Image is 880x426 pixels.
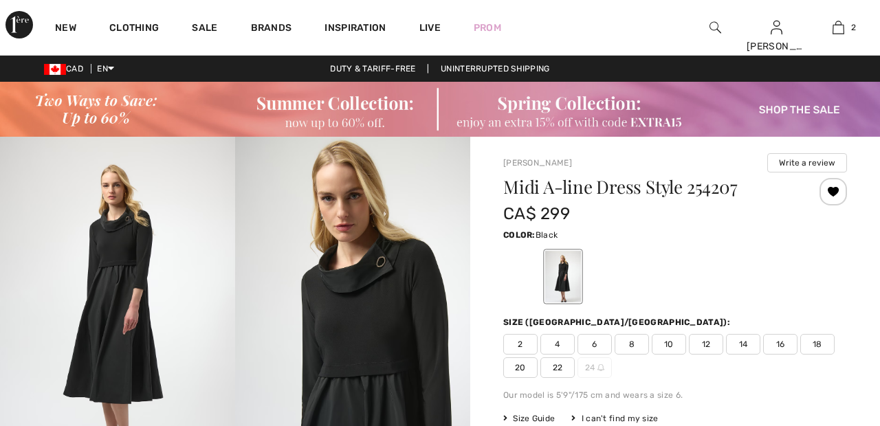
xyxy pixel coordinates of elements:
span: 24 [577,357,612,378]
h1: Midi A-line Dress Style 254207 [503,178,790,196]
div: Size ([GEOGRAPHIC_DATA]/[GEOGRAPHIC_DATA]): [503,316,733,328]
a: New [55,22,76,36]
div: [PERSON_NAME] [747,39,807,54]
a: Brands [251,22,292,36]
img: ring-m.svg [597,364,604,371]
span: 2 [851,21,856,34]
span: 10 [652,334,686,355]
span: 14 [726,334,760,355]
img: My Info [771,19,782,36]
span: 12 [689,334,723,355]
a: [PERSON_NAME] [503,158,572,168]
img: 1ère Avenue [5,11,33,38]
span: Size Guide [503,412,555,425]
span: EN [97,64,114,74]
span: CAD [44,64,89,74]
span: 16 [763,334,797,355]
a: Sign In [771,21,782,34]
a: Clothing [109,22,159,36]
span: Inspiration [324,22,386,36]
a: Live [419,21,441,35]
span: 22 [540,357,575,378]
img: My Bag [833,19,844,36]
span: 8 [615,334,649,355]
span: 18 [800,334,835,355]
span: Color: [503,230,536,240]
div: Our model is 5'9"/175 cm and wears a size 6. [503,389,847,401]
img: search the website [709,19,721,36]
span: 20 [503,357,538,378]
a: Sale [192,22,217,36]
a: 2 [808,19,868,36]
button: Write a review [767,153,847,172]
span: 6 [577,334,612,355]
span: Black [536,230,558,240]
img: Canadian Dollar [44,64,66,75]
div: Black [545,251,581,302]
span: CA$ 299 [503,204,570,223]
a: Prom [474,21,501,35]
span: 2 [503,334,538,355]
span: 4 [540,334,575,355]
div: Winter White [505,251,541,302]
div: I can't find my size [571,412,658,425]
